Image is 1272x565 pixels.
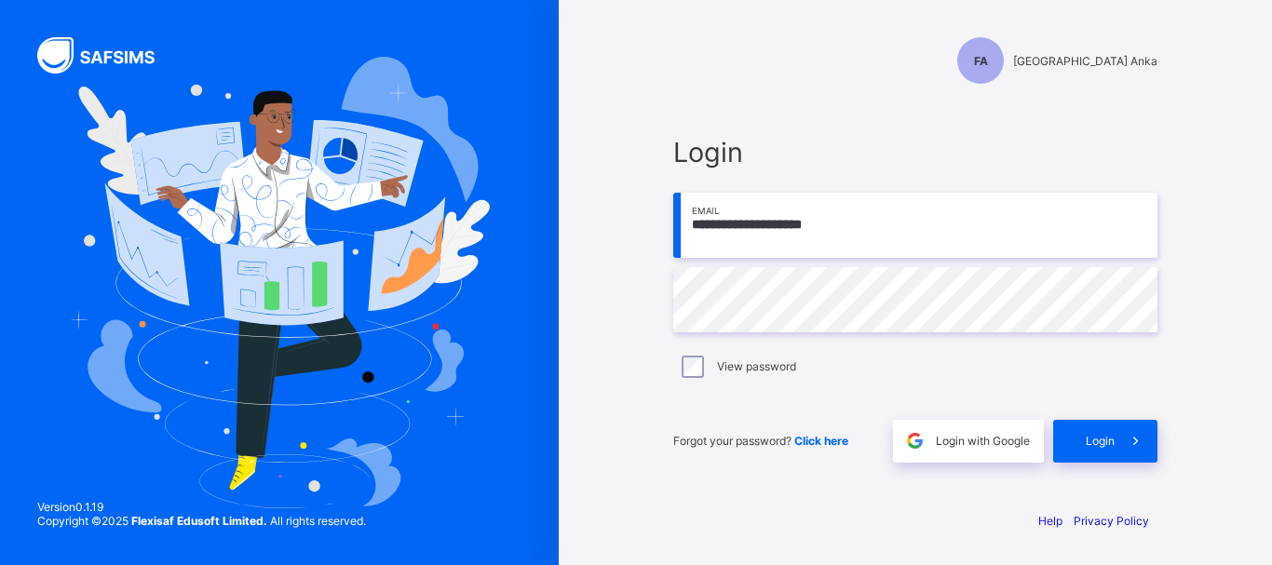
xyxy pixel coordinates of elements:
span: Login [1086,434,1115,448]
label: View password [717,359,796,373]
a: Help [1038,514,1062,528]
img: Hero Image [69,57,490,509]
span: Login with Google [936,434,1030,448]
span: FA [974,54,988,68]
span: Login [673,136,1157,168]
img: google.396cfc9801f0270233282035f929180a.svg [904,430,926,451]
img: SAFSIMS Logo [37,37,177,74]
a: Click here [794,434,848,448]
span: [GEOGRAPHIC_DATA] Anka [1013,54,1157,68]
span: Copyright © 2025 All rights reserved. [37,514,366,528]
a: Privacy Policy [1074,514,1149,528]
span: Version 0.1.19 [37,500,366,514]
span: Forgot your password? [673,434,848,448]
strong: Flexisaf Edusoft Limited. [131,514,267,528]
